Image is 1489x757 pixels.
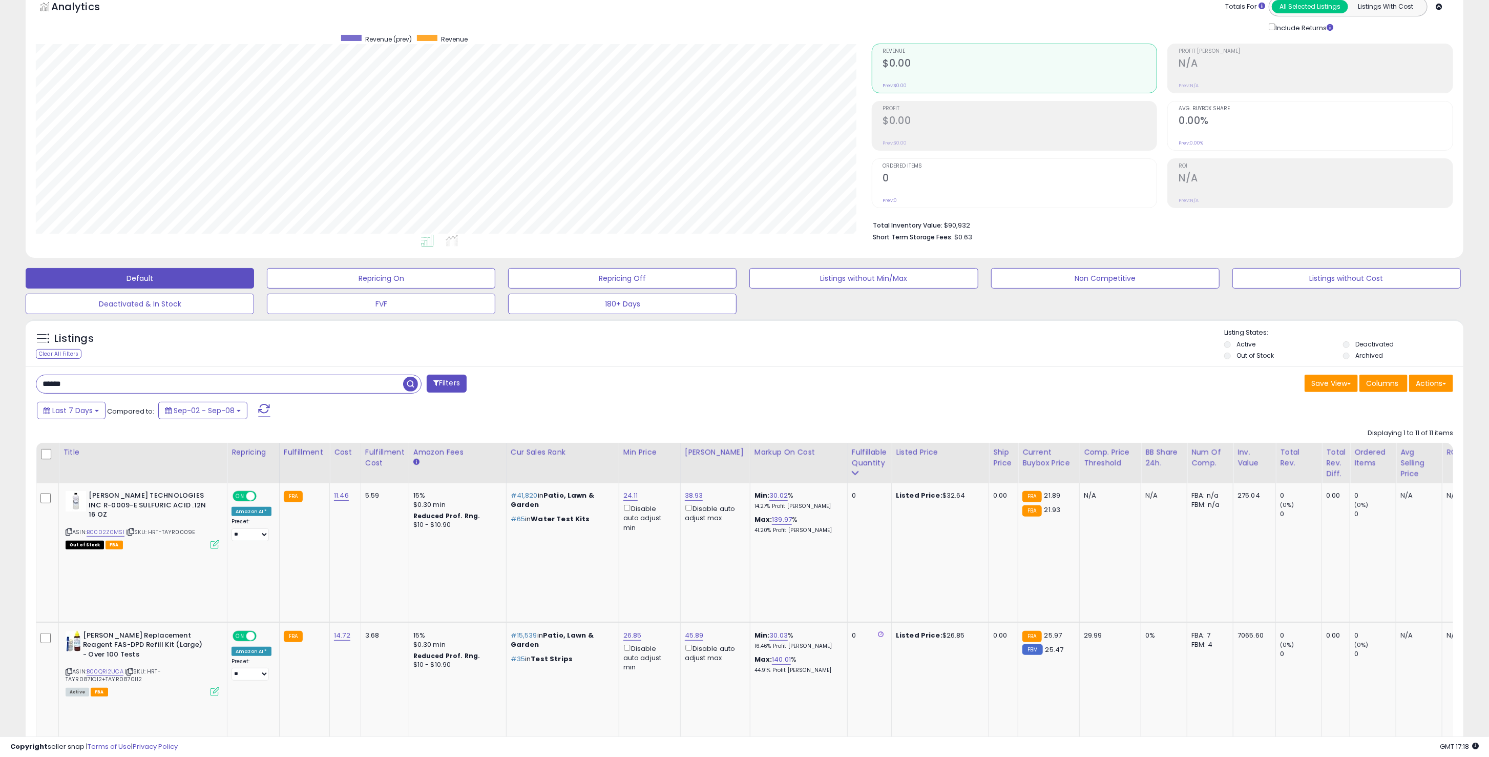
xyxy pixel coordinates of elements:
[1084,631,1133,640] div: 29.99
[88,742,131,751] a: Terms of Use
[511,631,611,649] p: in
[754,515,840,534] div: %
[87,667,123,676] a: B00QRI2UCA
[232,647,271,656] div: Amazon AI *
[232,518,271,541] div: Preset:
[511,514,525,524] span: #65
[1179,172,1453,186] h2: N/A
[83,631,207,662] b: [PERSON_NAME] Replacement Reagent FAS-DPD Refill Kit (Large) - Over 100 Tests
[883,140,907,146] small: Prev: $0.00
[1179,140,1203,146] small: Prev: 0.00%
[511,490,594,509] span: Patio, Lawn & Garden
[896,490,942,500] b: Listed Price:
[66,541,104,549] span: All listings that are currently out of stock and unavailable for purchase on Amazon
[754,643,840,650] p: 16.46% Profit [PERSON_NAME]
[1145,631,1179,640] div: 0%
[1355,351,1383,360] label: Archived
[158,402,247,419] button: Sep-02 - Sep-08
[1236,340,1255,349] label: Active
[1179,57,1453,71] h2: N/A
[511,447,615,458] div: Cur Sales Rank
[427,375,467,393] button: Filters
[508,268,737,289] button: Repricing Off
[232,447,275,458] div: Repricing
[1022,491,1041,502] small: FBA
[441,35,468,44] span: Revenue
[1354,631,1396,640] div: 0
[754,491,840,510] div: %
[1191,640,1225,649] div: FBM: 4
[769,490,788,501] a: 30.02
[873,233,953,241] b: Short Term Storage Fees:
[896,447,984,458] div: Listed Price
[1280,501,1294,509] small: (0%)
[1446,447,1484,458] div: ROI
[1179,163,1453,169] span: ROI
[1354,501,1369,509] small: (0%)
[1354,641,1369,649] small: (0%)
[413,500,498,509] div: $0.30 min
[873,218,1445,231] li: $90,932
[365,447,405,468] div: Fulfillment Cost
[126,528,195,536] span: | SKU: HRT-TAYR0009E
[1440,742,1479,751] span: 2025-09-16 17:18 GMT
[1366,378,1398,388] span: Columns
[685,503,742,523] div: Disable auto adjust max
[284,447,325,458] div: Fulfillment
[1280,641,1294,649] small: (0%)
[754,654,772,664] b: Max:
[1179,83,1199,89] small: Prev: N/A
[1326,447,1346,479] div: Total Rev. Diff.
[511,491,611,509] p: in
[1044,490,1061,500] span: 21.89
[1280,491,1322,500] div: 0
[133,742,178,751] a: Privacy Policy
[1409,375,1453,392] button: Actions
[993,631,1010,640] div: 0.00
[1084,491,1133,500] div: N/A
[1022,631,1041,642] small: FBA
[883,172,1157,186] h2: 0
[896,631,981,640] div: $26.85
[754,447,843,458] div: Markup on Cost
[1446,631,1480,640] div: N/A
[1354,447,1392,468] div: Ordered Items
[1280,447,1317,468] div: Total Rev.
[685,630,704,641] a: 45.89
[754,503,840,510] p: 14.27% Profit [PERSON_NAME]
[66,631,219,695] div: ASIN:
[685,447,746,458] div: [PERSON_NAME]
[284,491,303,502] small: FBA
[1355,340,1394,349] label: Deactivated
[511,630,594,649] span: Patio, Lawn & Garden
[1179,49,1453,54] span: Profit [PERSON_NAME]
[267,294,495,314] button: FVF
[883,57,1157,71] h2: $0.00
[334,490,349,501] a: 11.46
[87,528,124,537] a: B0002Z0MSI
[883,83,907,89] small: Prev: $0.00
[106,541,123,549] span: FBA
[413,661,498,669] div: $10 - $10.90
[883,115,1157,129] h2: $0.00
[1044,505,1061,515] span: 21.93
[750,443,847,483] th: The percentage added to the cost of goods (COGS) that forms the calculator for Min & Max prices.
[10,742,48,751] strong: Copyright
[1446,491,1480,500] div: N/A
[365,35,412,44] span: Revenue (prev)
[232,658,271,681] div: Preset:
[511,515,611,524] p: in
[1145,447,1183,468] div: BB Share 24h.
[91,688,108,697] span: FBA
[1359,375,1408,392] button: Columns
[772,515,792,525] a: 139.97
[1179,106,1453,112] span: Avg. Buybox Share
[1354,649,1396,659] div: 0
[511,490,538,500] span: #41,820
[413,512,480,520] b: Reduced Prof. Rng.
[623,490,638,501] a: 24.11
[1280,509,1322,519] div: 0
[37,402,106,419] button: Last 7 Days
[754,490,770,500] b: Min:
[1280,649,1322,659] div: 0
